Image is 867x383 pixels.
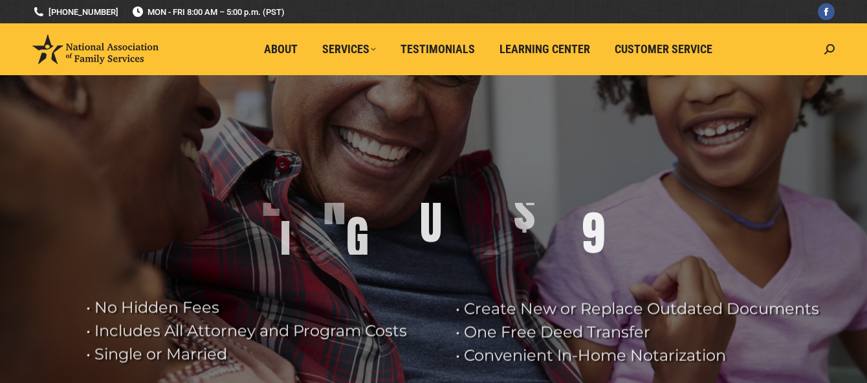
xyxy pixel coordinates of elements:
a: Testimonials [391,37,484,62]
div: N [323,179,346,231]
span: Services [322,42,376,56]
span: MON - FRI 8:00 AM – 5:00 p.m. (PST) [131,6,285,18]
span: Learning Center [499,42,590,56]
a: Facebook page opens in new window [818,3,835,20]
div: U [420,196,442,248]
a: Customer Service [606,37,721,62]
rs-layer: • No Hidden Fees • Includes All Attorney and Program Costs • Single or Married [86,296,439,366]
a: Learning Center [490,37,599,62]
div: S [481,245,503,297]
div: I [280,216,291,268]
span: Testimonials [401,42,475,56]
span: About [264,42,298,56]
div: L [261,170,280,222]
div: 9 [582,207,605,259]
div: $ [514,185,535,237]
rs-layer: • Create New or Replace Outdated Documents • One Free Deed Transfer • Convenient In-Home Notariza... [455,297,831,367]
img: National Association of Family Services [32,34,159,64]
a: About [255,37,307,62]
span: Customer Service [615,42,712,56]
a: [PHONE_NUMBER] [32,6,118,18]
div: G [346,212,369,264]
